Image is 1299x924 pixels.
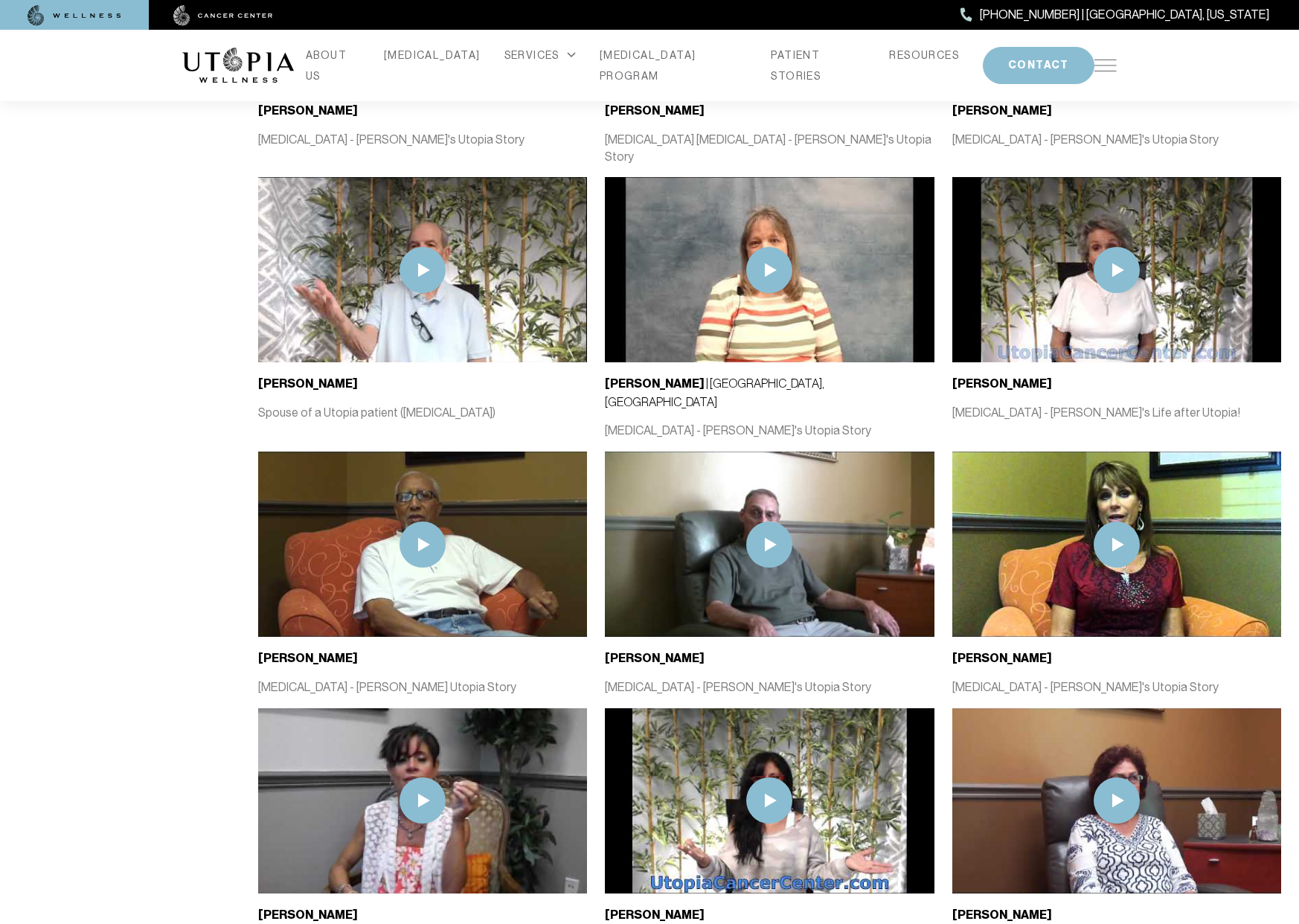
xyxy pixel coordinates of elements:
p: [MEDICAL_DATA] - [PERSON_NAME]'s Life after Utopia! [952,405,1281,422]
img: wellness [28,5,121,26]
a: PATIENT STORIES [771,45,865,86]
b: [PERSON_NAME] [258,651,358,665]
button: CONTACT [983,47,1094,84]
img: thumbnail [258,452,587,637]
img: thumbnail [258,708,587,893]
a: RESOURCES [889,45,959,65]
p: [MEDICAL_DATA] - [PERSON_NAME]'s Utopia Story [952,679,1281,696]
img: logo [182,48,294,83]
p: Spouse of a Utopia patient ([MEDICAL_DATA]) [258,405,587,422]
span: [PHONE_NUMBER] | [GEOGRAPHIC_DATA], [US_STATE] [980,5,1269,25]
img: icon-hamburger [1094,60,1117,71]
img: thumbnail [605,177,934,362]
img: play icon [746,777,792,824]
p: [MEDICAL_DATA] - [PERSON_NAME]'s Utopia Story [605,423,934,440]
img: play icon [1094,247,1140,293]
a: [MEDICAL_DATA] [384,45,481,65]
a: [MEDICAL_DATA] PROGRAM [600,45,748,86]
b: [PERSON_NAME] [952,908,1052,922]
b: [PERSON_NAME] [952,651,1052,665]
b: [PERSON_NAME] [605,651,705,665]
a: [PHONE_NUMBER] | [GEOGRAPHIC_DATA], [US_STATE] [960,5,1269,25]
b: [PERSON_NAME] [952,376,1052,391]
img: play icon [400,777,446,824]
img: play icon [1094,522,1140,568]
b: [PERSON_NAME] [605,908,705,922]
img: play icon [746,522,792,568]
b: [PERSON_NAME] [258,908,358,922]
img: play icon [400,522,446,568]
img: thumbnail [952,708,1281,893]
img: thumbnail [952,452,1281,637]
img: play icon [746,247,792,293]
img: play icon [400,247,446,293]
a: ABOUT US [306,45,360,86]
img: thumbnail [952,177,1281,362]
p: [MEDICAL_DATA] - [PERSON_NAME] Utopia Story [258,679,587,696]
img: play icon [1094,777,1140,824]
p: [MEDICAL_DATA] [MEDICAL_DATA] - [PERSON_NAME]'s Utopia Story [605,132,934,166]
b: [PERSON_NAME] [258,376,358,391]
div: SERVICES [504,45,576,65]
img: thumbnail [258,177,587,362]
img: thumbnail [605,452,934,637]
img: thumbnail [605,708,934,893]
p: [MEDICAL_DATA] - [PERSON_NAME]'s Utopia Story [952,132,1281,149]
span: | [GEOGRAPHIC_DATA], [GEOGRAPHIC_DATA] [605,376,824,408]
b: [PERSON_NAME] [605,376,705,391]
p: [MEDICAL_DATA] - [PERSON_NAME]'s Utopia Story [258,132,587,149]
img: cancer center [173,5,273,26]
b: [PERSON_NAME] [952,103,1052,118]
b: [PERSON_NAME] [605,103,705,118]
p: [MEDICAL_DATA] - [PERSON_NAME]'s Utopia Story [605,679,934,696]
b: [PERSON_NAME] [258,103,358,118]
